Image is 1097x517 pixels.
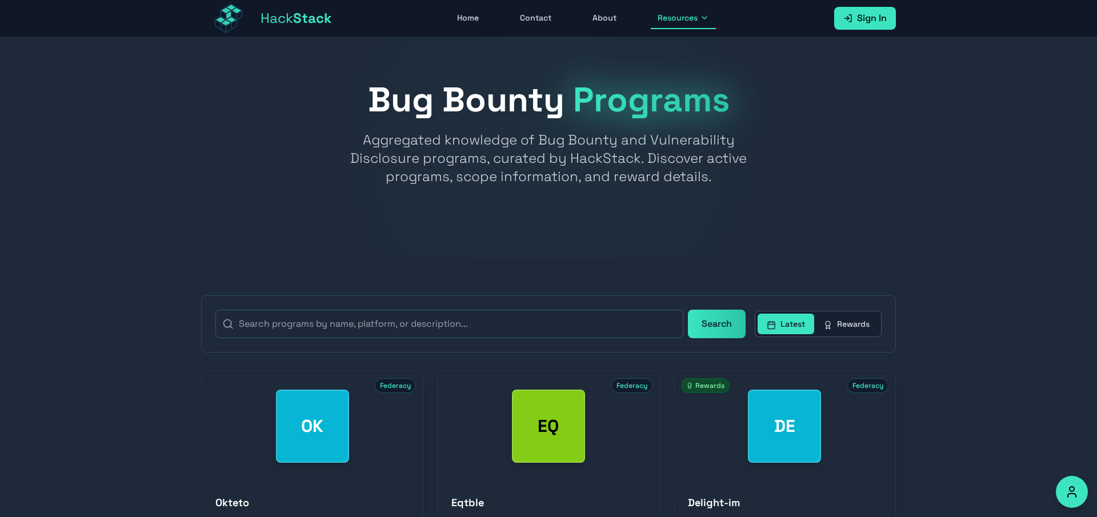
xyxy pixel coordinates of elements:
span: Stack [293,9,332,27]
p: Aggregated knowledge of Bug Bounty and Vulnerability Disclosure programs, curated by HackStack. D... [329,131,768,186]
button: Latest [758,314,814,334]
a: Sign In [834,7,896,30]
a: About [586,7,623,29]
span: Sign In [857,11,887,25]
a: Contact [513,7,558,29]
button: Search [688,310,746,338]
button: Accessibility Options [1056,476,1088,508]
button: Resources [651,7,716,29]
div: Eqtble [512,390,585,463]
span: Programs [573,78,730,122]
h3: Okteto [215,495,409,511]
span: Rewards [681,378,730,393]
span: Federacy [847,378,888,393]
h3: Delight-im [688,495,882,511]
span: Federacy [611,378,652,393]
div: Delight-im [748,390,821,463]
a: Home [450,7,486,29]
input: Search programs by name, platform, or description... [215,310,683,338]
span: Resources [658,12,698,23]
h1: Bug Bounty [201,83,896,117]
h3: Eqtble [451,495,645,511]
span: Federacy [375,378,416,393]
span: Hack [261,9,332,27]
button: Rewards [814,314,879,334]
div: Okteto [276,390,349,463]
